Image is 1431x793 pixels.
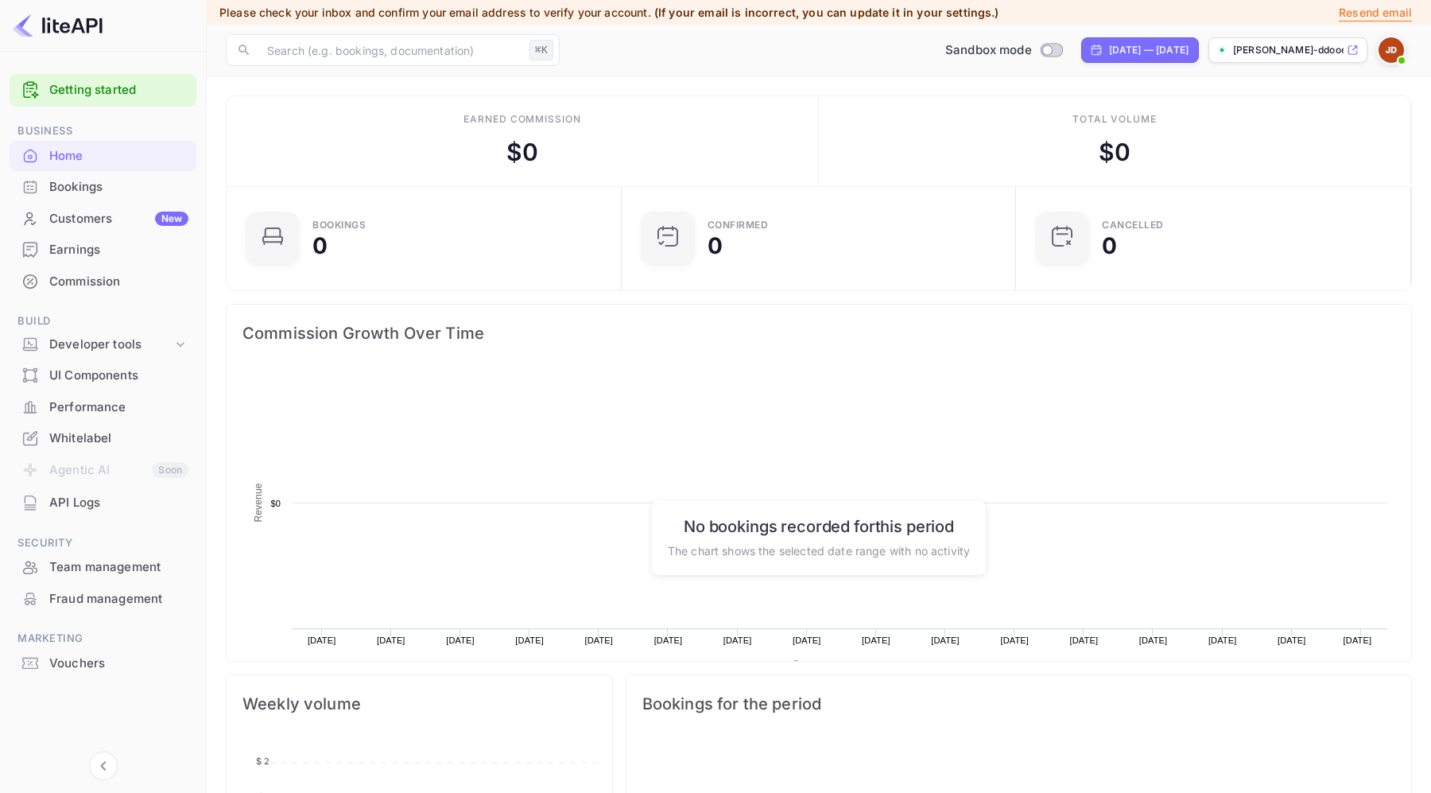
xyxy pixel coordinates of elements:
[585,636,614,645] text: [DATE]
[1233,43,1344,57] p: [PERSON_NAME]-ddooe-y9h4c.nuite...
[49,655,188,673] div: Vouchers
[312,220,366,230] div: Bookings
[49,336,173,354] div: Developer tools
[862,636,890,645] text: [DATE]
[10,552,196,583] div: Team management
[10,331,196,359] div: Developer tools
[242,321,1395,346] span: Commission Growth Over Time
[10,488,196,517] a: API Logs
[1344,636,1372,645] text: [DATE]
[49,81,188,99] a: Getting started
[10,584,196,615] div: Fraud management
[10,534,196,552] span: Security
[463,112,581,126] div: Earned commission
[10,141,196,170] a: Home
[10,235,196,266] div: Earnings
[1139,636,1168,645] text: [DATE]
[1081,37,1199,63] div: Click to change the date range period
[515,636,544,645] text: [DATE]
[1109,43,1189,57] div: [DATE] — [DATE]
[256,756,270,767] tspan: $ 2
[1339,4,1412,21] p: Resend email
[155,212,188,226] div: New
[10,648,196,678] a: Vouchers
[49,210,188,228] div: Customers
[10,630,196,647] span: Marketing
[945,41,1032,60] span: Sandbox mode
[10,266,196,296] a: Commission
[1072,112,1158,126] div: Total volume
[10,584,196,613] a: Fraud management
[668,542,970,558] p: The chart shows the selected date range with no activity
[13,13,103,38] img: LiteAPI logo
[1070,636,1099,645] text: [DATE]
[529,40,553,60] div: ⌘K
[10,423,196,453] a: Whitelabel
[10,172,196,203] div: Bookings
[49,590,188,608] div: Fraud management
[10,360,196,390] a: UI Components
[49,494,188,512] div: API Logs
[10,141,196,172] div: Home
[10,204,196,235] div: CustomersNew
[1099,134,1130,170] div: $ 0
[1000,636,1029,645] text: [DATE]
[723,636,752,645] text: [DATE]
[1208,636,1237,645] text: [DATE]
[939,41,1068,60] div: Switch to Production mode
[10,392,196,422] a: Performance
[1278,636,1306,645] text: [DATE]
[49,178,188,196] div: Bookings
[1102,220,1164,230] div: CANCELLED
[308,636,336,645] text: [DATE]
[219,6,651,19] span: Please check your inbox and confirm your email address to verify your account.
[506,134,538,170] div: $ 0
[49,367,188,385] div: UI Components
[10,423,196,454] div: Whitelabel
[253,483,264,522] text: Revenue
[10,488,196,519] div: API Logs
[242,691,596,717] span: Weekly volume
[270,499,281,508] text: $0
[708,220,769,230] div: Confirmed
[10,313,196,330] span: Build
[642,691,1395,717] span: Bookings for the period
[10,552,196,581] a: Team management
[312,235,328,257] div: 0
[49,273,188,291] div: Commission
[49,147,188,165] div: Home
[10,74,196,107] div: Getting started
[10,235,196,264] a: Earnings
[49,430,188,448] div: Whitelabel
[49,558,188,577] div: Team management
[10,204,196,233] a: CustomersNew
[708,235,723,257] div: 0
[89,752,118,780] button: Collapse navigation
[446,636,475,645] text: [DATE]
[49,398,188,417] div: Performance
[10,392,196,423] div: Performance
[10,266,196,297] div: Commission
[377,636,405,645] text: [DATE]
[654,636,683,645] text: [DATE]
[10,172,196,201] a: Bookings
[1379,37,1404,63] img: Johh DDooe
[49,241,188,259] div: Earnings
[806,660,847,671] text: Revenue
[654,6,999,19] span: (If your email is incorrect, you can update it in your settings.)
[258,34,523,66] input: Search (e.g. bookings, documentation)
[10,648,196,679] div: Vouchers
[10,360,196,391] div: UI Components
[931,636,960,645] text: [DATE]
[793,636,821,645] text: [DATE]
[10,122,196,140] span: Business
[668,516,970,535] h6: No bookings recorded for this period
[1102,235,1117,257] div: 0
